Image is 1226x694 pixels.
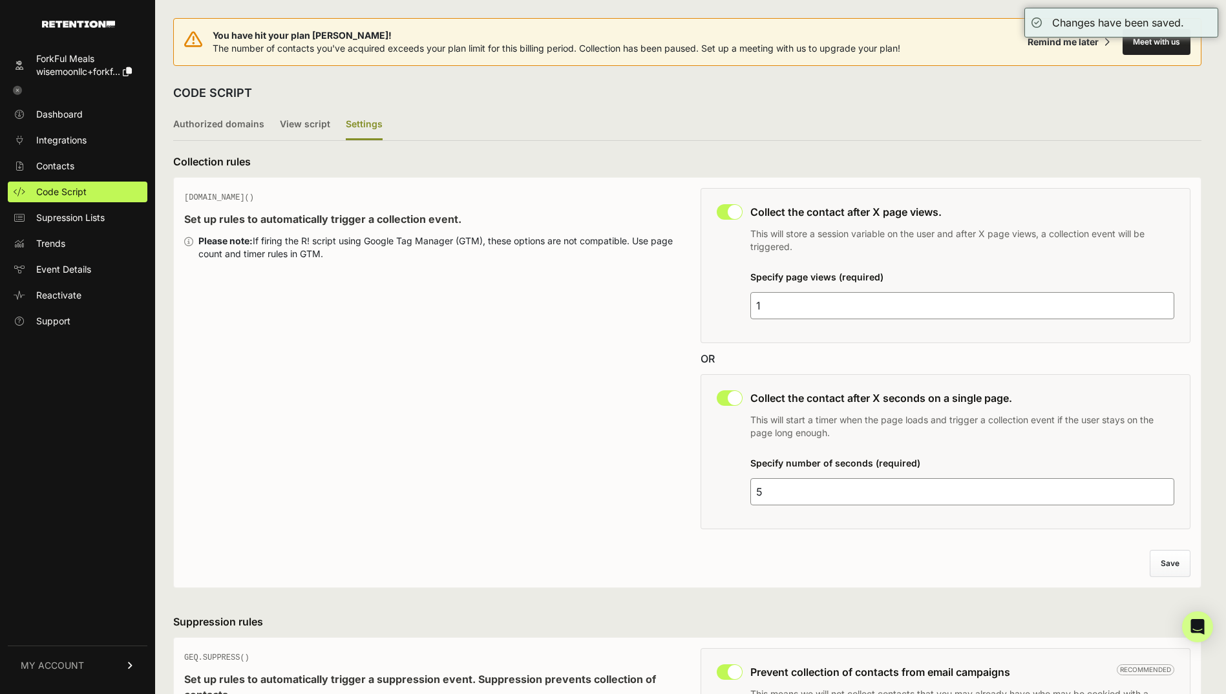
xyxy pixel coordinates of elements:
h3: Suppression rules [173,614,1201,629]
span: [DOMAIN_NAME]() [184,193,254,202]
strong: Please note: [198,235,253,246]
span: Support [36,315,70,328]
span: The number of contacts you've acquired exceeds your plan limit for this billing period. Collectio... [213,43,900,54]
a: MY ACCOUNT [8,646,147,685]
div: ForkFul Meals [36,52,132,65]
a: Code Script [8,182,147,202]
img: Retention.com [42,21,115,28]
div: If firing the R! script using Google Tag Manager (GTM), these options are not compatible. Use pag... [198,235,675,260]
span: Reactivate [36,289,81,302]
a: Reactivate [8,285,147,306]
a: Supression Lists [8,207,147,228]
h3: Prevent collection of contacts from email campaigns [750,664,1175,680]
button: Remind me later [1022,30,1115,54]
span: Code Script [36,185,87,198]
a: Contacts [8,156,147,176]
a: Event Details [8,259,147,280]
span: Trends [36,237,65,250]
a: Dashboard [8,104,147,125]
a: Trends [8,233,147,254]
input: 25 [750,478,1175,505]
strong: Set up rules to automatically trigger a collection event. [184,213,461,226]
div: Open Intercom Messenger [1182,611,1213,642]
a: Support [8,311,147,331]
span: You have hit your plan [PERSON_NAME]! [213,29,900,42]
p: This will store a session variable on the user and after X page views, a collection event will be... [750,227,1175,253]
span: Supression Lists [36,211,105,224]
p: This will start a timer when the page loads and trigger a collection event if the user stays on t... [750,414,1175,439]
div: Changes have been saved. [1052,15,1184,30]
a: Integrations [8,130,147,151]
span: wisemoonllc+forkf... [36,66,120,77]
a: ForkFul Meals wisemoonllc+forkf... [8,48,147,82]
label: Specify page views (required) [750,271,883,282]
label: Authorized domains [173,110,264,140]
label: View script [280,110,330,140]
h3: Collection rules [173,154,1201,169]
span: Recommended [1117,664,1174,675]
button: Save [1150,550,1190,577]
span: Event Details [36,263,91,276]
span: Contacts [36,160,74,173]
h3: Collect the contact after X seconds on a single page. [750,390,1175,406]
span: Integrations [36,134,87,147]
label: Specify number of seconds (required) [750,457,920,468]
label: Settings [346,110,383,140]
span: GEQ.SUPPRESS() [184,653,249,662]
h3: Collect the contact after X page views. [750,204,1175,220]
input: 4 [750,292,1175,319]
div: Remind me later [1028,36,1099,48]
div: OR [701,351,1191,366]
button: Meet with us [1123,29,1190,55]
h2: CODE SCRIPT [173,84,252,102]
span: Dashboard [36,108,83,121]
span: MY ACCOUNT [21,659,84,672]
